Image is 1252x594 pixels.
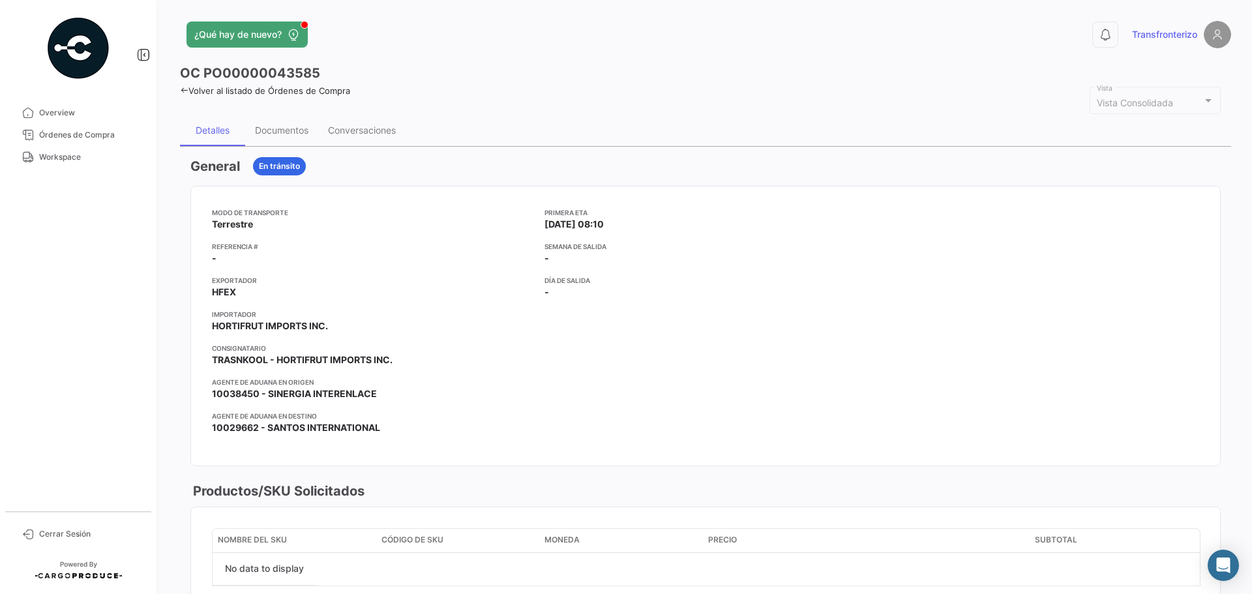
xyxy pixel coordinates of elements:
div: Detalles [196,125,230,136]
app-card-info-title: Agente de Aduana en Destino [212,411,534,421]
span: Overview [39,107,141,119]
span: Workspace [39,151,141,163]
span: TRASNKOOL - HORTIFRUT IMPORTS INC. [212,353,393,366]
app-card-info-title: Día de Salida [544,275,867,286]
img: powered-by.png [46,16,111,81]
a: Volver al listado de Órdenes de Compra [180,85,350,96]
datatable-header-cell: Moneda [539,529,703,552]
img: placeholder-user.png [1204,21,1231,48]
span: Subtotal [1035,534,1077,546]
span: Órdenes de Compra [39,129,141,141]
span: - [544,286,549,299]
app-card-info-title: Referencia # [212,241,534,252]
h3: OC PO00000043585 [180,64,320,82]
span: Precio [708,534,737,546]
span: [DATE] 08:10 [544,218,604,231]
span: HORTIFRUT IMPORTS INC. [212,319,328,333]
span: Código de SKU [381,534,443,546]
app-card-info-title: Importador [212,309,534,319]
h3: Productos/SKU Solicitados [190,482,365,500]
span: - [544,252,549,265]
span: Nombre del SKU [218,534,287,546]
div: Abrir Intercom Messenger [1208,550,1239,581]
span: 10029662 - SANTOS INTERNATIONAL [212,421,380,434]
span: HFEX [212,286,236,299]
div: No data to display [213,553,316,586]
h3: General [190,157,240,175]
span: Transfronterizo [1132,28,1197,41]
app-card-info-title: Agente de Aduana en Origen [212,377,534,387]
span: ¿Qué hay de nuevo? [194,28,282,41]
datatable-header-cell: Nombre del SKU [213,529,376,552]
mat-select-trigger: Vista Consolidada [1097,97,1173,108]
div: Documentos [255,125,308,136]
span: Terrestre [212,218,253,231]
button: ¿Qué hay de nuevo? [186,22,308,48]
datatable-header-cell: Código de SKU [376,529,540,552]
a: Overview [10,102,146,124]
span: Moneda [544,534,580,546]
a: Órdenes de Compra [10,124,146,146]
span: Cerrar Sesión [39,528,141,540]
span: En tránsito [259,160,300,172]
div: Conversaciones [328,125,396,136]
span: - [212,252,216,265]
app-card-info-title: Consignatario [212,343,534,353]
app-card-info-title: Semana de Salida [544,241,867,252]
app-card-info-title: Modo de Transporte [212,207,534,218]
a: Workspace [10,146,146,168]
span: 10038450 - SINERGIA INTERENLACE [212,387,377,400]
app-card-info-title: Primera ETA [544,207,867,218]
app-card-info-title: Exportador [212,275,534,286]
